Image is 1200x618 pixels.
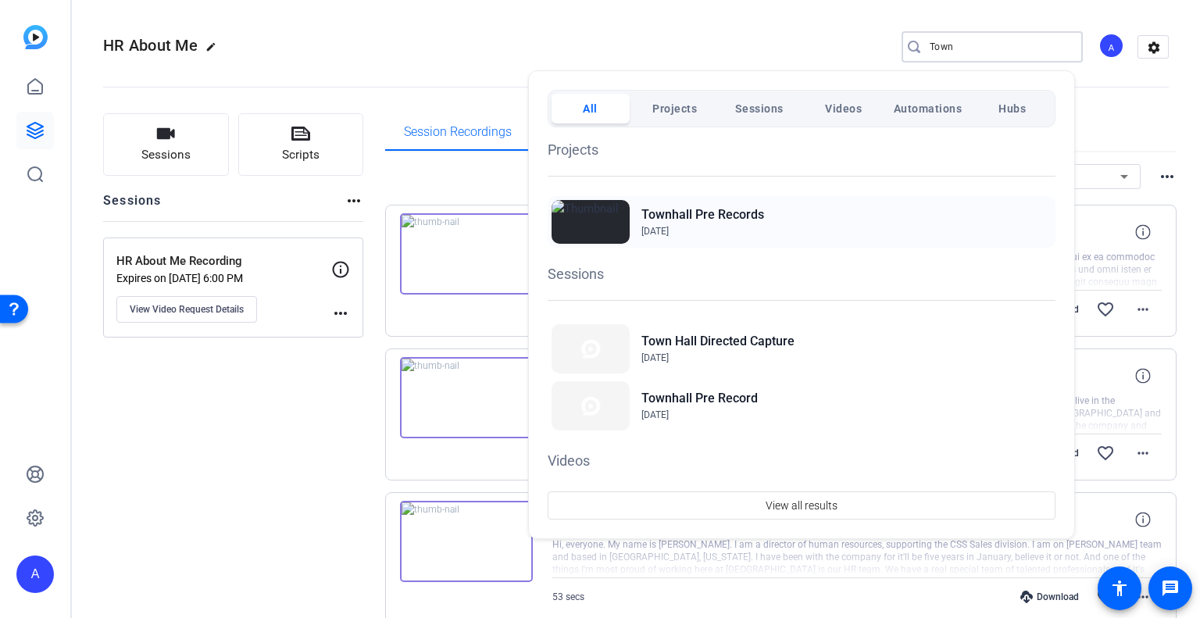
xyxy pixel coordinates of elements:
[548,263,1055,284] h1: Sessions
[825,95,862,123] span: Videos
[894,95,962,123] span: Automations
[552,324,630,373] img: Thumbnail
[552,200,630,244] img: Thumbnail
[548,491,1055,520] button: View all results
[735,95,784,123] span: Sessions
[652,95,697,123] span: Projects
[548,450,1055,471] h1: Videos
[552,381,630,430] img: Thumbnail
[641,205,764,224] h2: Townhall Pre Records
[641,352,669,363] span: [DATE]
[548,139,1055,160] h1: Projects
[641,332,795,351] h2: Town Hall Directed Capture
[641,389,758,408] h2: Townhall Pre Record
[641,409,669,420] span: [DATE]
[583,95,598,123] span: All
[766,491,837,520] span: View all results
[641,226,669,237] span: [DATE]
[998,95,1026,123] span: Hubs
